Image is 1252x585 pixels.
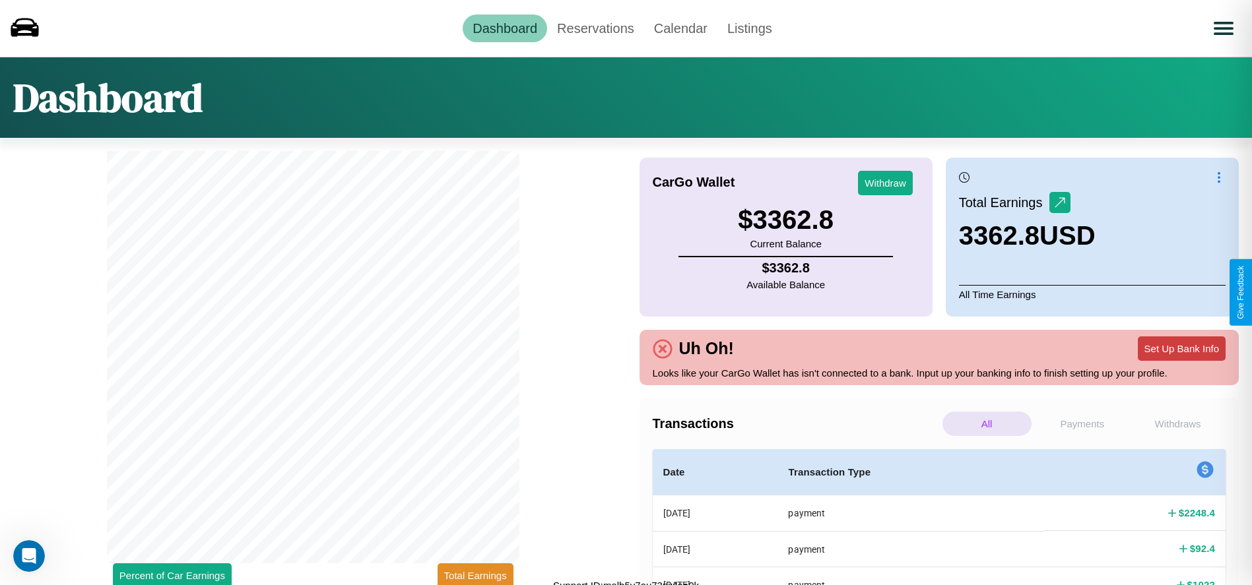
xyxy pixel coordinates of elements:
[653,364,1226,382] p: Looks like your CarGo Wallet has isn't connected to a bank. Input up your banking info to finish ...
[653,531,778,567] th: [DATE]
[788,464,1033,480] h4: Transaction Type
[653,175,735,190] h4: CarGo Wallet
[717,15,782,42] a: Listings
[959,285,1226,303] p: All Time Earnings
[1190,541,1215,555] h4: $ 92.4
[644,15,717,42] a: Calendar
[663,464,768,480] h4: Date
[547,15,644,42] a: Reservations
[653,416,939,431] h4: Transactions
[13,71,203,125] h1: Dashboard
[746,261,825,276] h4: $ 3362.8
[777,531,1043,567] th: payment
[738,235,834,253] p: Current Balance
[777,495,1043,532] th: payment
[1179,506,1215,520] h4: $ 2248.4
[13,540,45,572] iframe: Intercom live chat
[959,221,1096,251] h3: 3362.8 USD
[1205,10,1242,47] button: Open menu
[463,15,547,42] a: Dashboard
[746,276,825,293] p: Available Balance
[1236,266,1245,319] div: Give Feedback
[738,205,834,235] h3: $ 3362.8
[1138,336,1226,361] button: Set Up Bank Info
[1038,412,1127,436] p: Payments
[942,412,1032,436] p: All
[653,495,778,532] th: [DATE]
[673,339,741,358] h4: Uh Oh!
[959,191,1049,214] p: Total Earnings
[858,171,913,195] button: Withdraw
[1133,412,1222,436] p: Withdraws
